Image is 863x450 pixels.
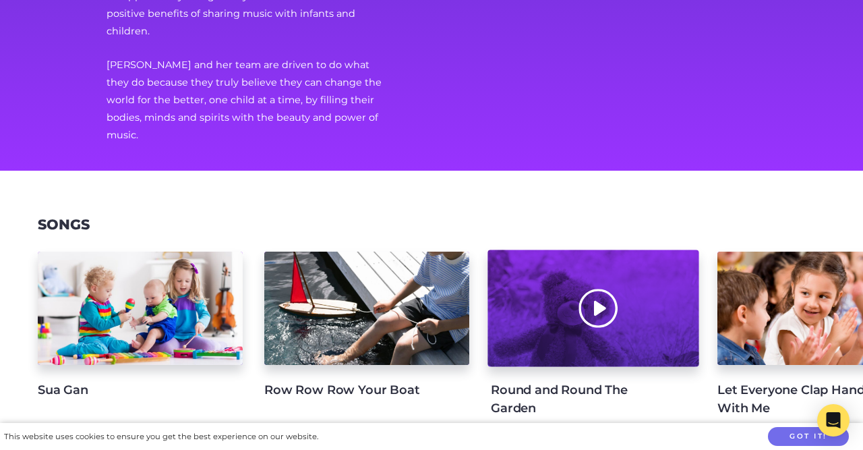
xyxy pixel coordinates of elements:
[491,381,674,418] h4: Round and Round The Garden
[817,404,850,437] div: Open Intercom Messenger
[4,430,318,444] div: This website uses cookies to ensure you get the best experience on our website.
[264,381,448,399] h4: Row Row Row Your Boat
[768,427,849,447] button: Got it!
[38,381,221,399] h4: Sua Gan
[107,57,388,144] p: [PERSON_NAME] and her team are driven to do what they do because they truly believe they can chan...
[38,216,90,233] a: Songs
